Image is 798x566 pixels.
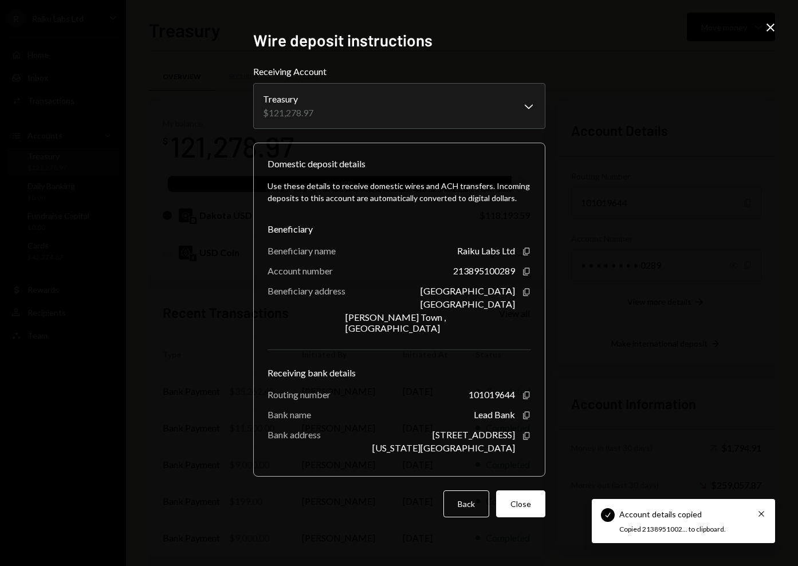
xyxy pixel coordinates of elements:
[345,312,515,333] div: [PERSON_NAME] Town , [GEOGRAPHIC_DATA]
[619,525,741,534] div: Copied 2138951002... to clipboard.
[496,490,545,517] button: Close
[443,490,489,517] button: Back
[372,442,515,453] div: [US_STATE][GEOGRAPHIC_DATA]
[268,389,331,400] div: Routing number
[253,83,545,129] button: Receiving Account
[253,29,545,52] h2: Wire deposit instructions
[453,265,515,276] div: 213895100289
[268,180,531,204] div: Use these details to receive domestic wires and ACH transfers. Incoming deposits to this account ...
[268,265,333,276] div: Account number
[253,65,545,78] label: Receiving Account
[268,157,365,171] div: Domestic deposit details
[457,245,515,256] div: Raiku Labs Ltd
[474,409,515,420] div: Lead Bank
[268,245,336,256] div: Beneficiary name
[268,285,345,296] div: Beneficiary address
[433,429,515,440] div: [STREET_ADDRESS]
[268,429,321,440] div: Bank address
[268,366,531,380] div: Receiving bank details
[268,409,311,420] div: Bank name
[420,298,515,309] div: [GEOGRAPHIC_DATA]
[268,222,531,236] div: Beneficiary
[469,389,515,400] div: 101019644
[619,508,702,520] div: Account details copied
[420,285,515,296] div: [GEOGRAPHIC_DATA]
